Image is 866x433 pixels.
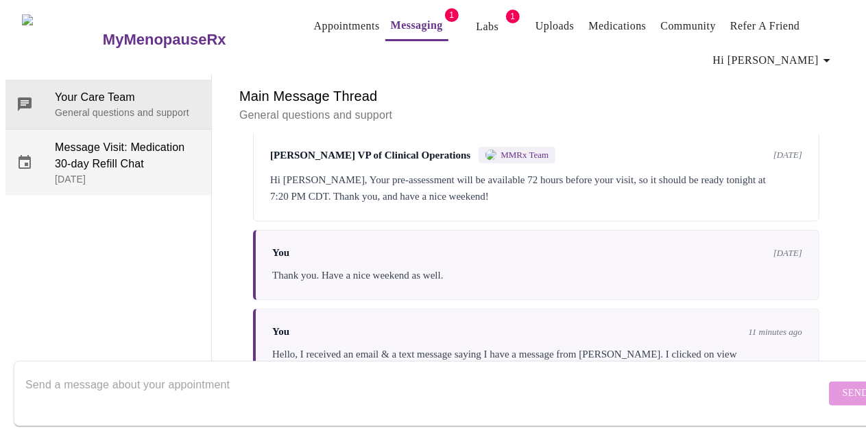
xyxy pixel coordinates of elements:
button: Uploads [530,12,580,40]
button: Refer a Friend [725,12,806,40]
h3: MyMenopauseRx [103,31,226,49]
a: Messaging [391,16,443,35]
span: 1 [445,8,459,22]
span: You [272,247,289,259]
a: Community [661,16,717,36]
a: MyMenopauseRx [101,16,280,64]
button: Medications [583,12,651,40]
div: Hello, I received an email & a text message saying I have a message from [PERSON_NAME]. I clicked... [272,346,802,379]
p: General questions and support [239,107,833,124]
img: MMRX [485,150,496,161]
a: Refer a Friend [730,16,800,36]
button: Labs [466,13,509,40]
span: Your Care Team [55,89,200,106]
p: General questions and support [55,106,200,119]
a: Appointments [314,16,380,36]
a: Labs [476,17,498,36]
button: Community [655,12,722,40]
div: Message Visit: Medication 30-day Refill Chat[DATE] [5,130,211,196]
span: [DATE] [773,248,802,259]
span: 1 [506,10,520,23]
button: Messaging [385,12,448,41]
button: Hi [PERSON_NAME] [708,47,841,74]
span: MMRx Team [501,150,549,161]
span: You [272,326,289,338]
div: Hi [PERSON_NAME], Your pre-assessment will be available 72 hours before your visit, so it should ... [270,172,802,204]
h6: Main Message Thread [239,85,833,107]
span: Message Visit: Medication 30-day Refill Chat [55,139,200,172]
div: Thank you. Have a nice weekend as well. [272,267,802,283]
a: Uploads [536,16,575,36]
span: 11 minutes ago [749,327,802,338]
p: [DATE] [55,172,200,186]
a: Medications [588,16,646,36]
img: MyMenopauseRx Logo [22,14,101,66]
span: Hi [PERSON_NAME] [713,51,835,70]
span: [DATE] [773,150,802,161]
span: [PERSON_NAME] VP of Clinical Operations [270,150,470,161]
textarea: Send a message about your appointment [25,371,826,415]
div: Your Care TeamGeneral questions and support [5,80,211,129]
button: Appointments [309,12,385,40]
